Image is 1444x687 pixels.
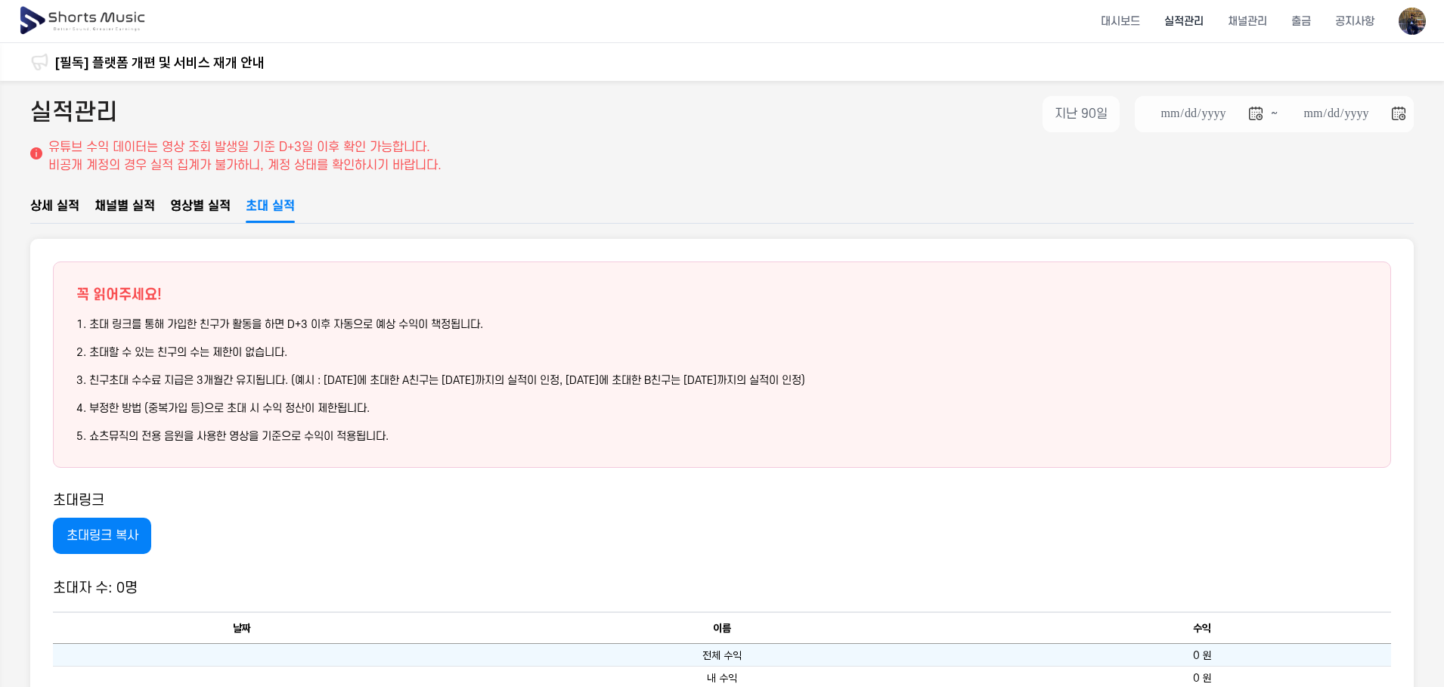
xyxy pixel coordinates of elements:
[1135,96,1414,132] li: ~
[95,197,155,215] span: 채널별 실적
[1216,2,1279,42] a: 채널관리
[1399,8,1426,35] img: 사용자 이미지
[1279,2,1323,42] a: 출금
[76,285,162,305] p: 꼭 읽어주세요!
[76,373,1368,388] div: 3. 친구초대 수수료 지급은 3개월간 유지됩니다. (예시 : [DATE]에 초대한 A친구는 [DATE]까지의 실적이 인정, [DATE]에 초대한 B친구는 [DATE]까지의 실...
[1323,2,1387,42] a: 공지사항
[1193,672,1212,684] span: 0 원
[170,197,231,215] span: 영상별 실적
[1152,2,1216,42] a: 실적관리
[53,490,1391,512] h2: 초대링크
[1043,96,1120,132] button: 지난 90일
[30,197,79,215] span: 상세 실적
[53,518,151,554] button: 초대링크 복사
[30,96,118,132] h2: 실적관리
[48,138,442,175] p: 유튜브 수익 데이터는 영상 조회 발생일 기준 D+3일 이후 확인 가능합니다. 비공개 계정의 경우 실적 집계가 불가하니, 계정 상태를 확인하시기 바랍니다.
[246,197,295,215] span: 초대 실적
[1193,649,1212,661] span: 0 원
[170,197,231,223] a: 영상별 실적
[1089,2,1152,42] a: 대시보드
[76,317,1368,333] div: 1. 초대 링크를 통해 가입한 친구가 활동을 하면 D+3 이후 자동으로 예상 수익이 책정됩니다.
[1014,612,1391,644] th: 수익
[430,612,1014,644] th: 이름
[76,401,1368,416] div: 4. 부정한 방법 (중복가입 등)으로 초대 시 수익 정산이 제한됩니다.
[53,578,1391,599] h2: 초대자 수: 0 명
[95,197,155,223] a: 채널별 실적
[30,53,48,71] img: 알림 아이콘
[30,197,79,223] a: 상세 실적
[246,197,295,223] a: 초대 실적
[53,612,430,644] th: 날짜
[76,429,1368,444] div: 5. 쇼츠뮤직의 전용 음원을 사용한 영상을 기준으로 수익이 적용됩니다.
[430,644,1014,667] td: 전체 수익
[54,52,265,73] a: [필독] 플랫폼 개편 및 서비스 재개 안내
[76,345,1368,361] div: 2. 초대할 수 있는 친구의 수는 제한이 없습니다.
[30,147,42,159] img: 설명 아이콘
